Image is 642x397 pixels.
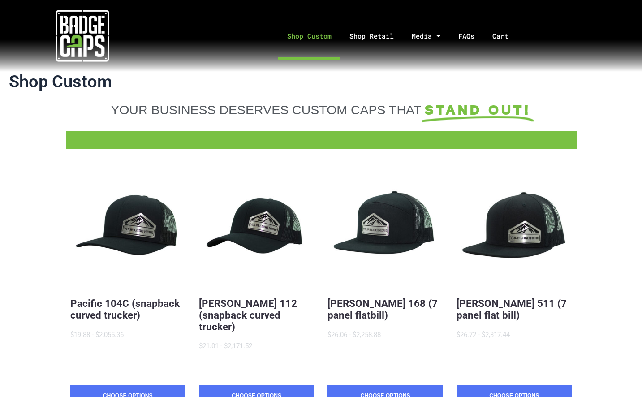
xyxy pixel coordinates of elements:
[70,171,185,286] button: BadgeCaps - Pacific 104C
[199,298,297,332] a: [PERSON_NAME] 112 (snapback curved trucker)
[457,171,572,286] button: BadgeCaps - Richardson 511
[70,102,572,117] a: YOUR BUSINESS DESERVES CUSTOM CAPS THAT STAND OUT!
[70,331,124,339] span: $19.88 - $2,055.36
[56,9,109,63] img: badgecaps white logo with green acccent
[199,171,314,286] button: BadgeCaps - Richardson 112
[111,103,421,117] span: YOUR BUSINESS DESERVES CUSTOM CAPS THAT
[66,135,577,140] a: FFD BadgeCaps Fire Department Custom unique apparel
[449,13,483,60] a: FAQs
[340,13,403,60] a: Shop Retail
[327,298,438,321] a: [PERSON_NAME] 168 (7 panel flatbill)
[327,171,443,286] button: BadgeCaps - Richardson 168
[199,342,252,350] span: $21.01 - $2,171.52
[457,331,510,339] span: $26.72 - $2,317.44
[70,298,180,321] a: Pacific 104C (snapback curved trucker)
[165,13,642,60] nav: Menu
[483,13,529,60] a: Cart
[403,13,449,60] a: Media
[327,331,381,339] span: $26.06 - $2,258.88
[457,298,567,321] a: [PERSON_NAME] 511 (7 panel flat bill)
[9,72,633,92] h1: Shop Custom
[278,13,340,60] a: Shop Custom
